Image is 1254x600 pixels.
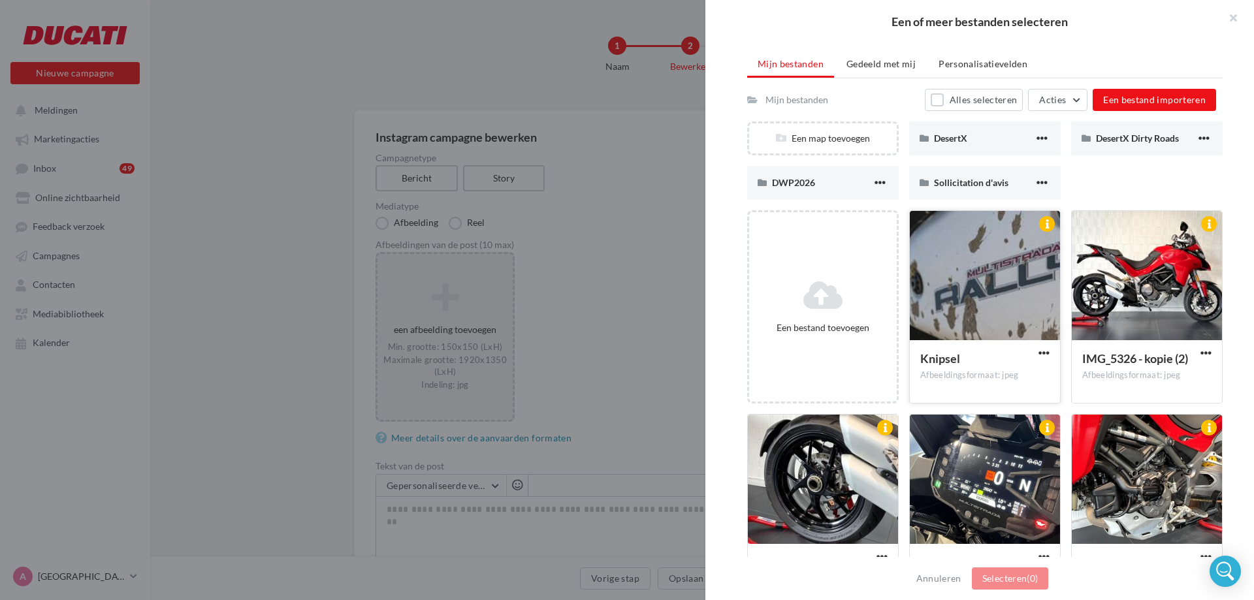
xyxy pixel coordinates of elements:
[1096,133,1179,144] span: DesertX Dirty Roads
[765,93,828,106] div: Mijn bestanden
[920,555,974,569] span: IMG_5335
[1210,556,1241,587] div: Open Intercom Messenger
[754,321,892,334] div: Een bestand toevoegen
[1039,94,1066,105] span: Acties
[726,16,1233,27] h2: Een of meer bestanden selecteren
[1082,351,1188,366] span: IMG_5326 - kopie (2)
[772,177,815,188] span: DWP2026
[1028,89,1087,111] button: Acties
[1027,573,1038,584] span: (0)
[920,370,1050,381] div: Afbeeldingsformaat: jpeg
[934,133,967,144] span: DesertX
[911,571,967,586] button: Annuleren
[939,58,1027,69] span: Personalisatievelden
[920,351,960,366] span: Knipsel
[925,89,1023,111] button: Alles selecteren
[749,132,897,145] div: Een map toevoegen
[1082,370,1212,381] div: Afbeeldingsformaat: jpeg
[972,567,1049,590] button: Selecteren(0)
[934,177,1008,188] span: Sollicitation d'avis
[1082,555,1173,569] span: IMG_5334 - kopie
[1103,94,1206,105] span: Een bestand importeren
[846,58,916,69] span: Gedeeld met mij
[1093,89,1216,111] button: Een bestand importeren
[758,555,849,569] span: IMG_5327 - kopie
[758,58,824,69] span: Mijn bestanden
